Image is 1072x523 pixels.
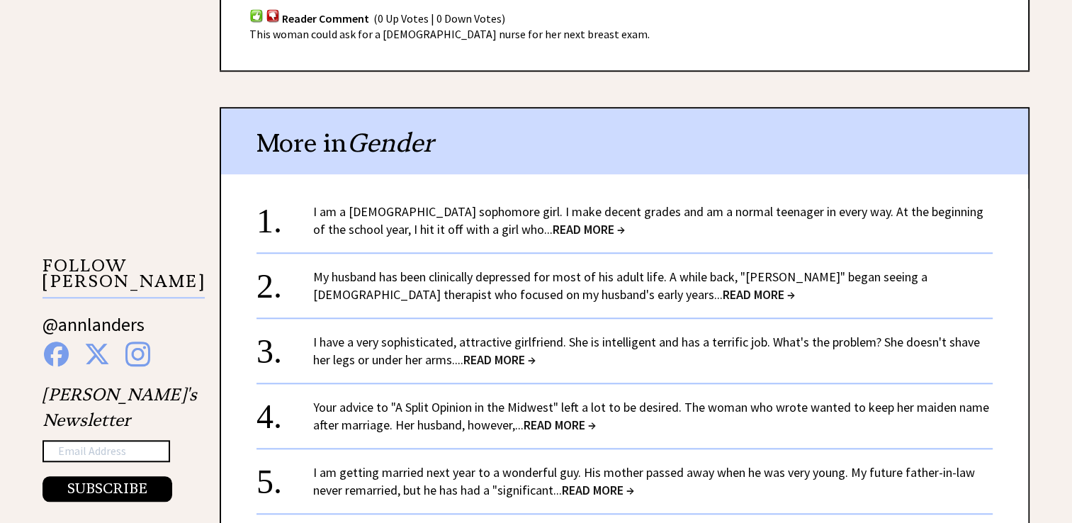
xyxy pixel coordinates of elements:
div: 5. [256,463,313,490]
span: Gender [347,127,434,159]
a: Your advice to "A Split Opinion in the Midwest" left a lot to be desired. The woman who wrote wan... [313,399,989,433]
div: 1. [256,203,313,229]
img: x%20blue.png [84,342,110,366]
a: I have a very sophisticated, attractive girlfriend. She is intelligent and has a terrific job. Wh... [313,334,980,368]
span: READ MORE → [463,352,536,368]
p: FOLLOW [PERSON_NAME] [43,258,205,298]
div: [PERSON_NAME]'s Newsletter [43,382,197,502]
img: instagram%20blue.png [125,342,150,366]
div: 3. [256,333,313,359]
span: READ MORE → [562,482,634,498]
img: votdown.png [266,9,280,22]
img: facebook%20blue.png [44,342,69,366]
div: 2. [256,268,313,294]
span: READ MORE → [723,286,795,303]
a: My husband has been clinically depressed for most of his adult life. A while back, "[PERSON_NAME]... [313,269,927,303]
span: This woman could ask for a [DEMOGRAPHIC_DATA] nurse for her next breast exam. [249,27,650,41]
span: READ MORE → [553,221,625,237]
img: votup.png [249,9,264,22]
span: Reader Comment [282,11,369,26]
a: I am getting married next year to a wonderful guy. His mother passed away when he was very young.... [313,464,975,498]
div: 4. [256,398,313,424]
div: More in [221,108,1028,174]
input: Email Address [43,440,170,463]
button: SUBSCRIBE [43,476,172,502]
span: (0 Up Votes | 0 Down Votes) [373,11,505,26]
a: I am a [DEMOGRAPHIC_DATA] sophomore girl. I make decent grades and am a normal teenager in every ... [313,203,983,237]
span: READ MORE → [524,417,596,433]
a: @annlanders [43,313,145,350]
